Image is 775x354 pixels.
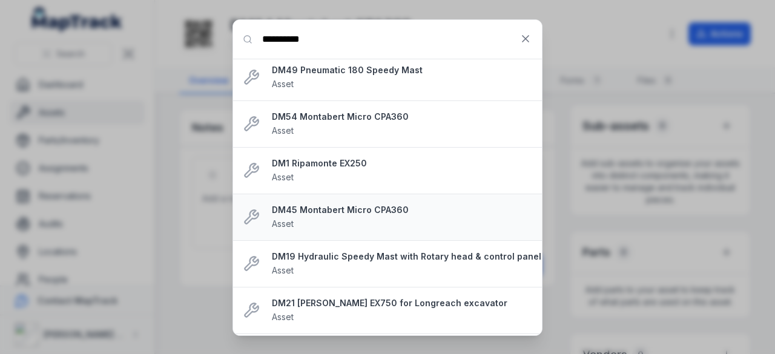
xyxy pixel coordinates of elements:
strong: DM45 Montabert Micro CPA360 [272,204,532,216]
strong: DM19 Hydraulic Speedy Mast with Rotary head & control panel [272,251,541,263]
a: DM19 Hydraulic Speedy Mast with Rotary head & control panelAsset [272,251,541,277]
a: DM54 Montabert Micro CPA360Asset [272,111,532,137]
span: Asset [272,218,294,229]
strong: DM1 Ripamonte EX250 [272,157,532,169]
strong: DM54 Montabert Micro CPA360 [272,111,532,123]
a: DM21 [PERSON_NAME] EX750 for Longreach excavatorAsset [272,297,532,324]
strong: DM21 [PERSON_NAME] EX750 for Longreach excavator [272,297,532,309]
span: Asset [272,312,294,322]
span: Asset [272,79,294,89]
a: DM49 Pneumatic 180 Speedy MastAsset [272,64,532,91]
span: Asset [272,125,294,136]
span: Asset [272,265,294,275]
a: DM45 Montabert Micro CPA360Asset [272,204,532,231]
a: DM1 Ripamonte EX250Asset [272,157,532,184]
span: Asset [272,172,294,182]
strong: DM49 Pneumatic 180 Speedy Mast [272,64,532,76]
